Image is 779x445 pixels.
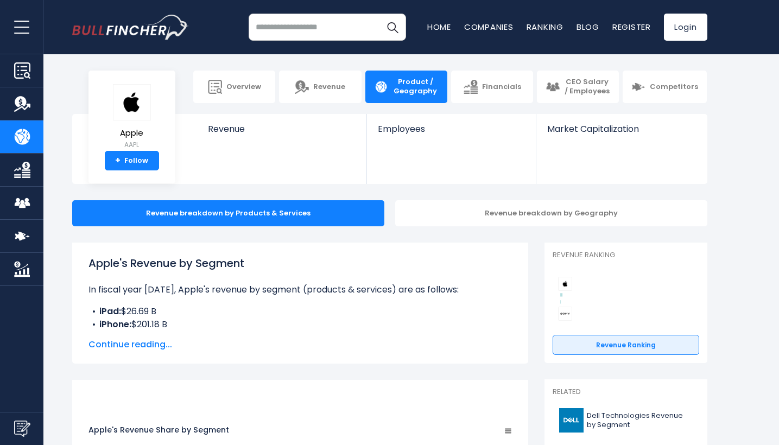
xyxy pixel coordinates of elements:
div: Revenue breakdown by Geography [395,200,707,226]
span: Financials [482,82,521,92]
h1: Apple's Revenue by Segment [88,255,512,271]
a: CEO Salary / Employees [537,71,619,103]
a: Companies [464,21,514,33]
span: Product / Geography [392,78,439,96]
p: Related [553,387,699,397]
a: Ranking [527,21,563,33]
a: Financials [451,71,533,103]
a: Employees [367,114,536,152]
li: $201.18 B [88,318,512,331]
span: Apple [113,129,151,138]
a: Product / Geography [365,71,447,103]
a: Market Capitalization [536,114,706,152]
img: DELL logo [559,408,584,433]
tspan: Apple's Revenue Share by Segment [88,424,229,435]
span: Revenue [208,124,356,134]
a: Go to homepage [72,15,189,40]
a: Login [664,14,707,41]
a: Dell Technologies Revenue by Segment [553,405,699,435]
span: CEO Salary / Employees [564,78,610,96]
small: AAPL [113,140,151,150]
span: Revenue [313,82,345,92]
a: Register [612,21,651,33]
b: iPad: [99,305,121,317]
a: Overview [193,71,275,103]
p: In fiscal year [DATE], Apple's revenue by segment (products & services) are as follows: [88,283,512,296]
strong: + [115,156,121,166]
button: Search [379,14,406,41]
li: $26.69 B [88,305,512,318]
a: Competitors [623,71,707,103]
a: +Follow [105,151,159,170]
span: Employees [378,124,525,134]
span: Market Capitalization [547,124,695,134]
a: Blog [577,21,599,33]
a: Revenue [197,114,367,152]
img: Apple competitors logo [558,277,572,291]
img: Sony Group Corporation competitors logo [558,307,572,321]
span: Continue reading... [88,338,512,351]
b: iPhone: [99,318,131,330]
div: Revenue breakdown by Products & Services [72,200,384,226]
a: Apple AAPL [112,84,151,151]
span: Dell Technologies Revenue by Segment [587,411,693,430]
span: Overview [226,82,261,92]
span: Competitors [650,82,698,92]
p: Revenue Ranking [553,251,699,260]
a: Revenue [279,71,361,103]
a: Revenue Ranking [553,335,699,355]
a: Home [427,21,451,33]
img: bullfincher logo [72,15,189,40]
